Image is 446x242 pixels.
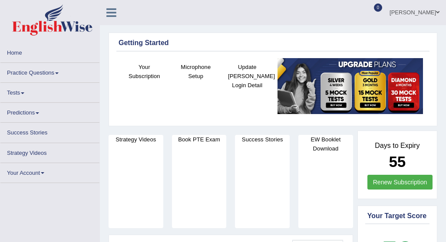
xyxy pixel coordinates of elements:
[123,62,166,81] h4: Your Subscription
[367,142,427,150] h4: Days to Expiry
[0,143,99,160] a: Strategy Videos
[226,62,269,90] h4: Update [PERSON_NAME] Login Detail
[278,58,423,114] img: small5.jpg
[119,38,427,48] div: Getting Started
[172,135,227,144] h4: Book PTE Exam
[389,153,406,170] b: 55
[175,62,218,81] h4: Microphone Setup
[298,135,353,153] h4: EW Booklet Download
[0,123,99,140] a: Success Stories
[235,135,290,144] h4: Success Stories
[109,135,163,144] h4: Strategy Videos
[367,211,427,221] div: Your Target Score
[367,175,433,190] a: Renew Subscription
[0,103,99,120] a: Predictions
[0,43,99,60] a: Home
[0,63,99,80] a: Practice Questions
[374,3,383,12] span: 0
[0,83,99,100] a: Tests
[0,163,99,180] a: Your Account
